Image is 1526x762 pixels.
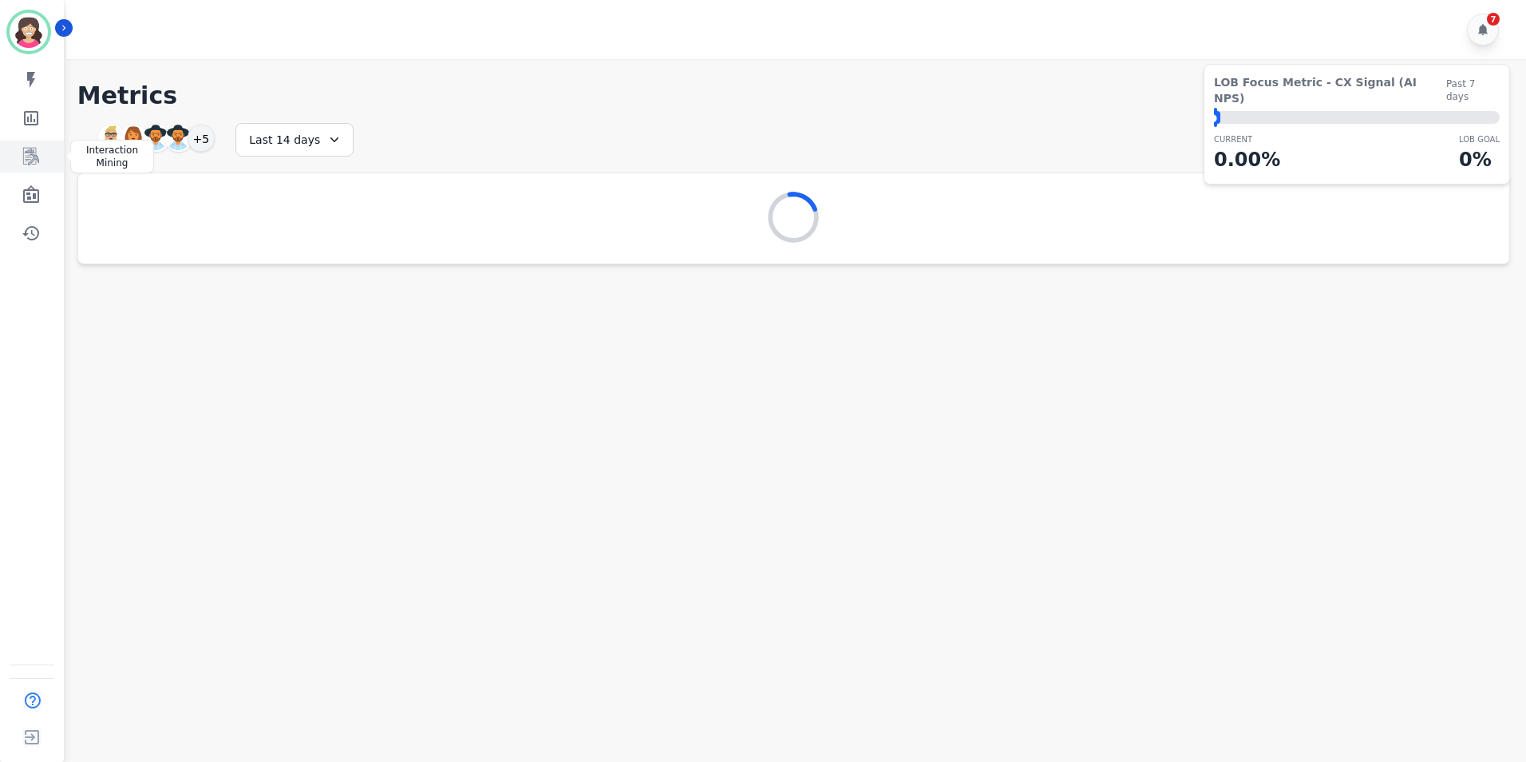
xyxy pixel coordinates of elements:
[1214,111,1220,124] div: ⬤
[10,13,48,51] img: Bordered avatar
[1214,74,1446,106] span: LOB Focus Metric - CX Signal (AI NPS)
[1214,145,1280,174] p: 0.00 %
[1214,133,1280,145] p: CURRENT
[188,125,215,152] div: +5
[77,81,1510,110] h1: Metrics
[1459,145,1500,174] p: 0 %
[1446,77,1500,103] span: Past 7 days
[1487,13,1500,26] div: 7
[235,123,354,157] div: Last 14 days
[1459,133,1500,145] p: LOB Goal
